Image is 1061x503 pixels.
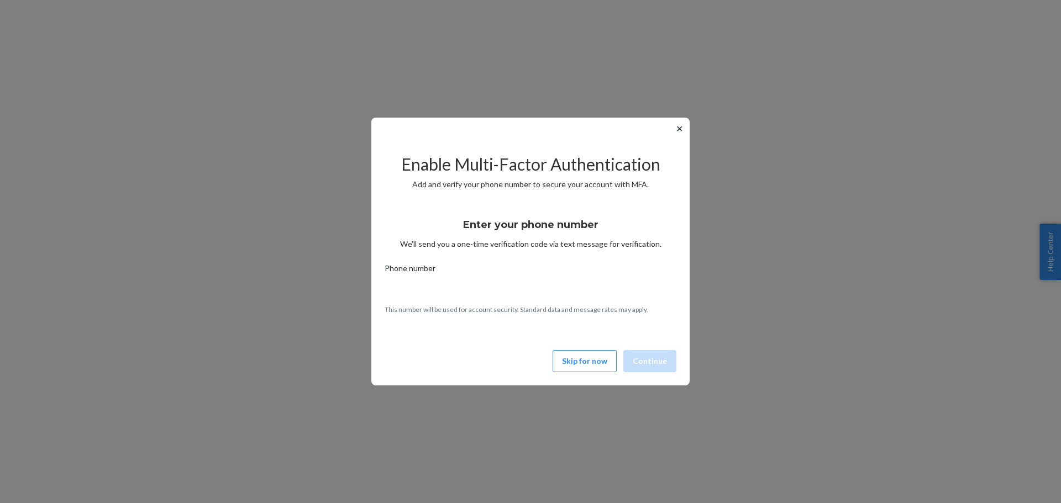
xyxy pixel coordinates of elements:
[385,305,676,314] p: This number will be used for account security. Standard data and message rates may apply.
[553,350,617,372] button: Skip for now
[385,155,676,173] h2: Enable Multi-Factor Authentication
[674,122,685,135] button: ✕
[385,209,676,250] div: We’ll send you a one-time verification code via text message for verification.
[463,218,598,232] h3: Enter your phone number
[385,179,676,190] p: Add and verify your phone number to secure your account with MFA.
[623,350,676,372] button: Continue
[385,263,435,278] span: Phone number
